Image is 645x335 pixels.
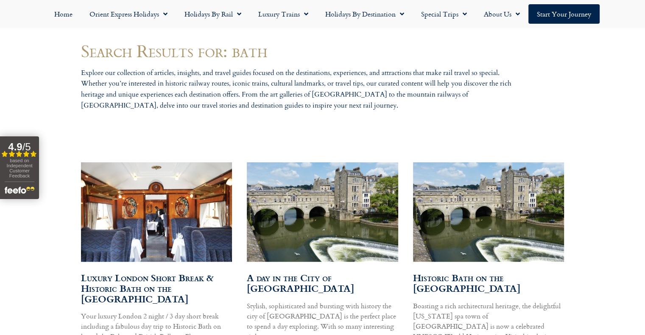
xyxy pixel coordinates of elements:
[46,4,81,24] a: Home
[413,271,520,295] a: Historic Bath on the [GEOGRAPHIC_DATA]
[4,4,641,24] nav: Menu
[250,4,317,24] a: Luxury Trains
[81,68,522,111] p: Explore our collection of articles, insights, and travel guides focused on the destinations, expe...
[528,4,600,24] a: Start your Journey
[317,4,413,24] a: Holidays by Destination
[413,4,475,24] a: Special Trips
[475,4,528,24] a: About Us
[81,271,214,306] a: Luxury London Short Break & Historic Bath on the [GEOGRAPHIC_DATA]
[81,4,176,24] a: Orient Express Holidays
[176,4,250,24] a: Holidays by Rail
[247,271,354,295] a: A day in the City of [GEOGRAPHIC_DATA]
[81,42,564,59] h1: Search Results for: bath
